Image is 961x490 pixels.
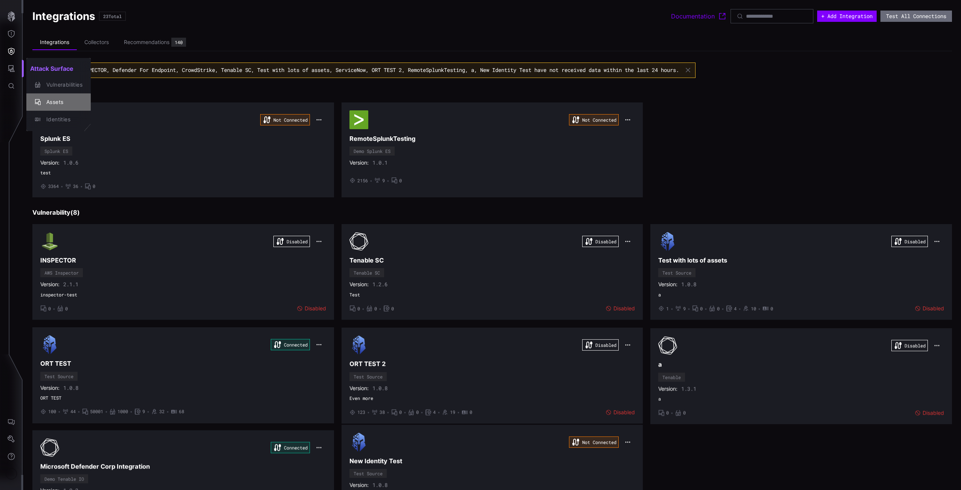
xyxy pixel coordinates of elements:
[26,61,91,76] h2: Attack Surface
[26,111,91,128] button: Identities
[43,80,82,90] div: Vulnerabilities
[26,76,91,93] button: Vulnerabilities
[43,115,82,124] div: Identities
[26,93,91,111] button: Assets
[43,98,82,107] div: Assets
